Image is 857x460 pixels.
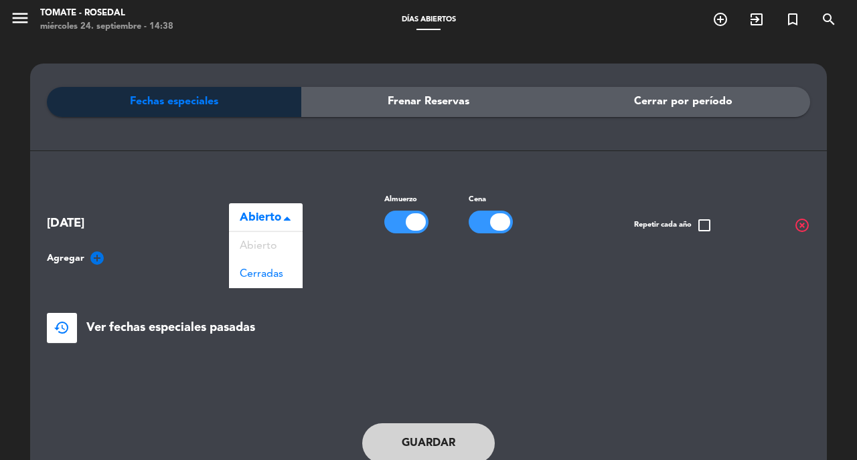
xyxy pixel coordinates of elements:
span: Abierto [240,241,277,251]
span: restore [54,320,70,336]
i: search [821,11,837,27]
div: Tomate - Rosedal [40,7,173,20]
i: add_circle [89,250,105,266]
span: Ver fechas especiales pasadas [86,318,255,338]
span: Fechas especiales [130,93,218,110]
i: add_circle_outline [712,11,728,27]
span: Repetir cada año [634,217,712,233]
span: Agregar [47,251,84,266]
span: Cerradas [240,269,283,279]
span: Frenar Reservas [388,93,469,110]
span: [DATE] [47,214,147,233]
label: Almuerzo [384,194,417,206]
span: Cerrar por período [634,93,732,110]
span: highlight_off [794,217,810,233]
label: Cena [469,194,486,206]
i: exit_to_app [749,11,765,27]
div: miércoles 24. septiembre - 14:38 [40,20,173,33]
i: turned_in_not [785,11,801,27]
span: Abierto [240,209,281,227]
button: menu [10,8,30,33]
button: restore [47,313,77,343]
span: Días abiertos [395,16,463,23]
span: check_box_outline_blank [696,217,712,233]
i: menu [10,8,30,28]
